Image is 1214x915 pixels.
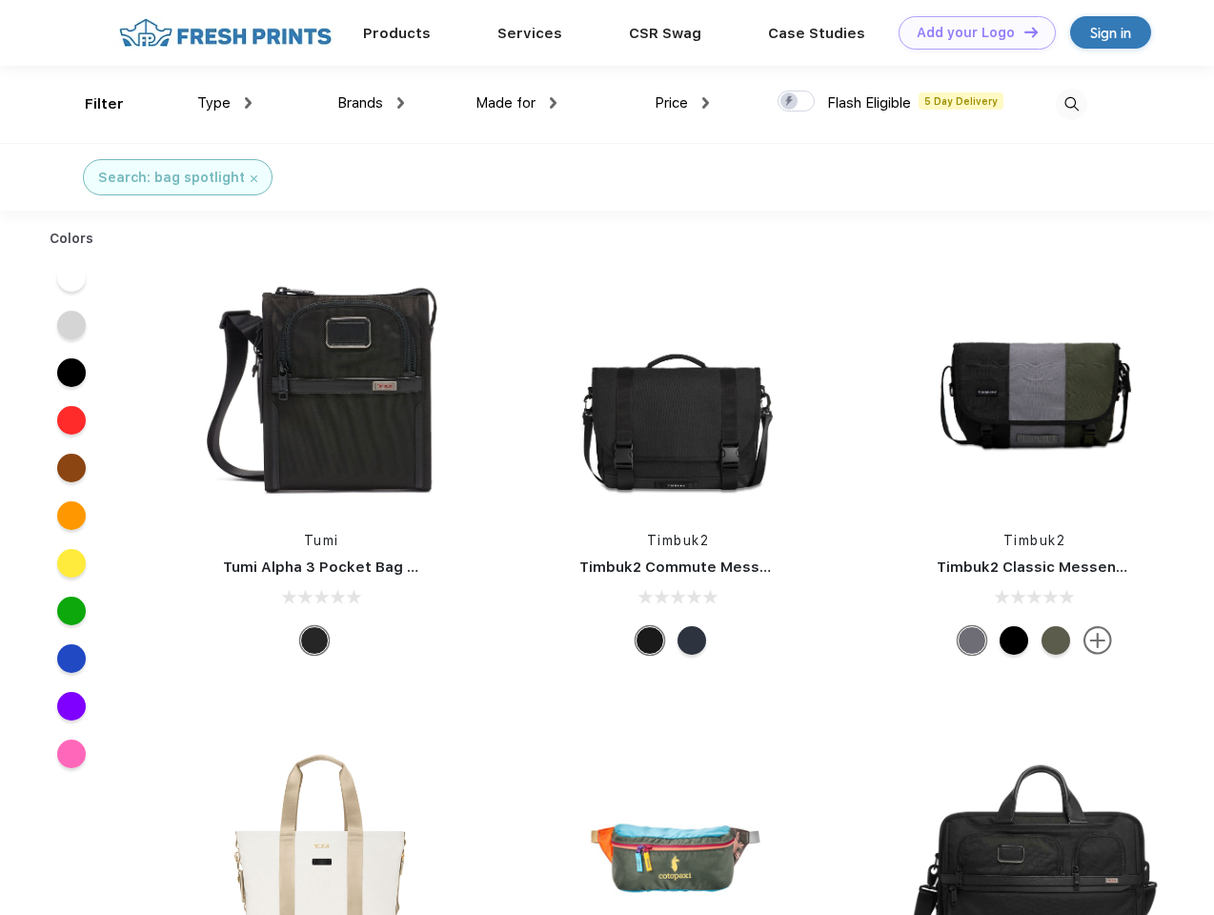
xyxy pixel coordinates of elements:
img: desktop_search.svg [1056,89,1087,120]
a: Timbuk2 [1003,533,1066,548]
a: Tumi Alpha 3 Pocket Bag Small [223,559,446,576]
span: Brands [337,94,383,112]
div: Colors [35,229,109,249]
img: filter_cancel.svg [251,175,257,182]
a: Timbuk2 Commute Messenger Bag [579,559,835,576]
span: Made for [475,94,536,112]
div: Eco Nautical [678,626,706,655]
img: func=resize&h=266 [194,258,448,512]
img: dropdown.png [245,97,252,109]
a: Timbuk2 Classic Messenger Bag [937,559,1173,576]
div: Eco Black [1000,626,1028,655]
img: more.svg [1083,626,1112,655]
img: func=resize&h=266 [908,258,1162,512]
div: Add your Logo [917,25,1015,41]
a: Tumi [304,533,339,548]
img: func=resize&h=266 [551,258,804,512]
a: Sign in [1070,16,1151,49]
img: fo%20logo%202.webp [113,16,337,50]
span: 5 Day Delivery [919,92,1003,110]
div: Eco Army Pop [958,626,986,655]
div: Eco Army [1042,626,1070,655]
img: DT [1024,27,1038,37]
div: Eco Black [636,626,664,655]
div: Filter [85,93,124,115]
span: Flash Eligible [827,94,911,112]
span: Type [197,94,231,112]
img: dropdown.png [550,97,556,109]
div: Sign in [1090,22,1131,44]
div: Search: bag spotlight [98,168,245,188]
span: Price [655,94,688,112]
a: Timbuk2 [647,533,710,548]
div: Black [300,626,329,655]
img: dropdown.png [702,97,709,109]
img: dropdown.png [397,97,404,109]
a: Products [363,25,431,42]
